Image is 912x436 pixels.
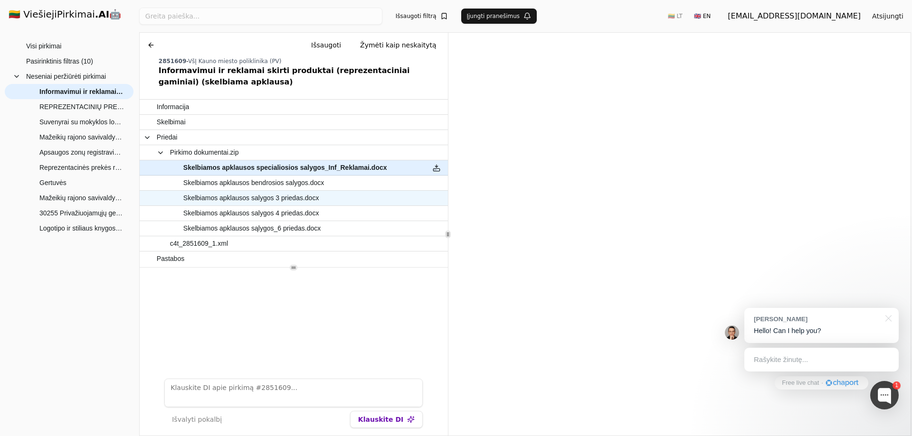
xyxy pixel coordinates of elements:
span: Pastabos [157,252,184,266]
button: Klauskite DI [350,411,423,428]
input: Greita paieška... [139,8,382,25]
a: Free live chat· [775,376,868,390]
span: REPREZENTACINIŲ PREKIŲ (ATRIBUTIKA SU PROJEKTO VIEŠINIMO, PROJEKTO LOGOTIPU IR ĮSTAIGOS LOGOTIPU ... [39,100,124,114]
div: Rašykite žinutę... [744,348,899,371]
span: Gertuvės [39,176,66,190]
button: Įjungti pranešimus [461,9,537,24]
span: Neseniai peržiūrėti pirkimai [26,69,106,83]
span: Suvenyrai su mokyklos logotipu [39,115,124,129]
img: Jonas [725,325,739,340]
span: Mažeikių rajono savivaldybę reprezentuojančių priemonių, dovanų ir suvenyrų pirkimas [39,130,124,144]
span: VšĮ Kauno miesto poliklinika (PV) [188,58,282,65]
span: 30255 Privažiuojamųjų geležinkelio kelių teritorijos priežiūra [39,206,124,220]
span: c4t_2851609_1.xml [170,237,228,250]
div: Informavimui ir reklamai skirti produktai (reprezentaciniai gaminiai) (skelbiama apklausa) [159,65,444,88]
span: Logotipo ir stiliaus knygos sukūrimo paslaugos (skelbiama apklausa) [39,221,124,235]
span: Skelbiamos apklausos salygos 4 priedas.docx [183,206,319,220]
button: 🇬🇧 EN [688,9,716,24]
span: Pasirinktinis filtras (10) [26,54,93,68]
span: Skelbiamos apklausos bendrosios salygos.docx [183,176,324,190]
span: Skelbiamos apklausos salygos 3 priedas.docx [183,191,319,205]
span: Reprezentacinės prekės renginių dalyviams (1608) [39,160,124,175]
div: · [821,379,823,388]
span: 2851609 [159,58,186,65]
button: Išsaugoti [304,37,349,54]
button: Atsijungti [864,8,911,25]
span: Skelbiamos apklausos specialiosios salygos_Inf_Reklamai.docx [183,161,387,175]
span: Priedai [157,130,178,144]
div: 1 [893,381,901,390]
span: Skelbimai [157,115,186,129]
strong: .AI [95,9,110,20]
p: Hello! Can I help you? [754,326,889,336]
span: Informavimui ir reklamai skirti produktai (reprezentaciniai gaminiai) (skelbiama apklausa) [39,84,124,99]
span: Pirkimo dokumentai.zip [170,146,239,159]
span: Visi pirkimai [26,39,61,53]
span: Apsaugos zonų registravimo paslaugos [39,145,124,159]
span: Skelbiamos apklausos sąlygos_6 priedas.docx [183,222,321,235]
button: Žymėti kaip neskaitytą [352,37,444,54]
div: - [159,57,444,65]
div: [PERSON_NAME] [754,315,880,324]
div: [EMAIL_ADDRESS][DOMAIN_NAME] [728,10,861,22]
span: Free live chat [782,379,819,388]
span: Mažeikių rajono savivaldybę reprezentuojančių priemonių, dovanų ir suvenyrų pirkimas [39,191,124,205]
span: Informacija [157,100,189,114]
button: Išsaugoti filtrą [390,9,454,24]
